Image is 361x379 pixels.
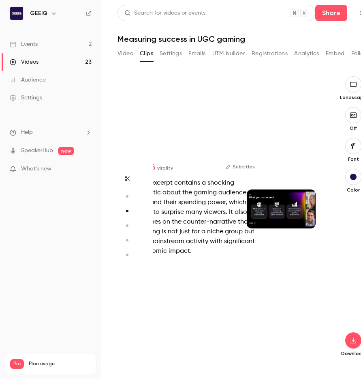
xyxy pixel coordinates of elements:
[10,58,38,66] div: Videos
[10,7,23,20] img: GEEIQ
[188,47,205,60] button: Emails
[30,9,47,17] h6: GEEIQ
[10,94,42,102] div: Settings
[315,5,347,21] button: Share
[137,178,255,256] div: This excerpt contains a shocking statistic about the gaming audience size and their spending powe...
[10,76,46,84] div: Audience
[140,47,153,60] button: Clips
[326,47,345,60] button: Embed
[212,47,245,60] button: UTM builder
[58,147,74,155] span: new
[10,40,38,48] div: Events
[294,47,319,60] button: Analytics
[21,128,33,137] span: Help
[157,164,173,172] span: virality
[117,47,133,60] button: Video
[82,166,92,173] iframe: Noticeable Trigger
[21,146,53,155] a: SpeakerHub
[252,47,288,60] button: Registrations
[160,47,182,60] button: Settings
[10,128,92,137] li: help-dropdown-opener
[124,9,205,17] div: Search for videos or events
[10,359,24,369] span: Pro
[29,361,91,367] span: Plan usage
[226,162,255,172] button: Subtitles
[21,165,51,173] span: What's new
